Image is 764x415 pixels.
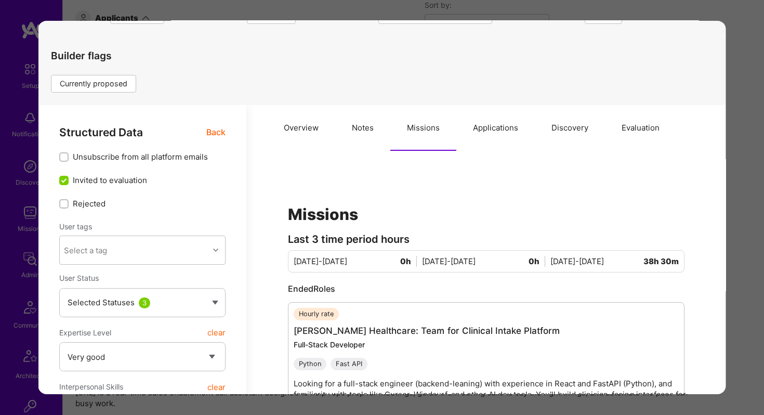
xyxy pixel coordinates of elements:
[59,378,123,396] span: Interpersonal Skills
[68,297,135,307] span: Selected Statuses
[643,256,678,267] span: 38h 30m
[535,105,605,151] button: Discovery
[605,105,676,151] button: Evaluation
[331,358,367,371] div: Fast API
[213,248,218,253] i: icon Chevron
[207,323,226,342] button: clear
[335,105,390,151] button: Notes
[59,126,143,139] span: Structured Data
[212,301,218,305] img: caret
[51,50,144,62] h4: Builder flags
[59,323,111,342] span: Expertise Level
[267,105,335,151] button: Overview
[294,340,689,350] div: Full-Stack Developer
[59,222,92,232] label: User tags
[528,256,545,267] span: 0h
[59,274,99,283] span: User Status
[294,256,422,267] div: [DATE]-[DATE]
[207,378,226,396] button: clear
[390,105,456,151] button: Missions
[550,256,678,267] div: [DATE]-[DATE]
[73,152,208,163] span: Unsubscribe from all platform emails
[400,256,416,267] span: 0h
[294,326,560,336] a: [PERSON_NAME] Healthcare: Team for Clinical Intake Platform
[421,256,550,267] div: [DATE]-[DATE]
[38,21,726,394] div: modal
[288,205,684,224] h1: Missions
[294,358,326,371] div: Python
[139,297,150,308] div: 3
[288,283,684,295] div: Ended Roles
[294,308,339,321] div: Hourly rate
[456,105,535,151] button: Applications
[63,245,107,256] div: Select a tag
[73,175,147,186] span: Invited to evaluation
[51,75,136,93] div: Currently proposed
[288,235,684,245] div: Last 3 time period hours
[206,126,226,139] span: Back
[73,199,106,210] span: Rejected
